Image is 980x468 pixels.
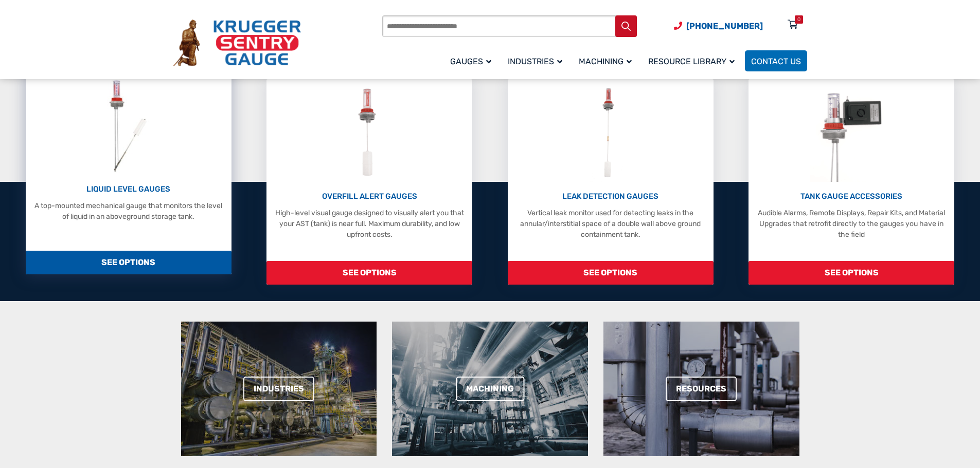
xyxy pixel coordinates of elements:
[754,191,949,202] p: TANK GAUGE ACCESSORIES
[749,79,954,285] a: Tank Gauge Accessories TANK GAUGE ACCESSORIES Audible Alarms, Remote Displays, Repair Kits, and M...
[508,79,714,285] a: Leak Detection Gauges LEAK DETECTION GAUGES Vertical leak monitor used for detecting leaks in the...
[745,50,807,71] a: Contact Us
[26,251,231,274] span: SEE OPTIONS
[797,15,800,24] div: 0
[642,49,745,73] a: Resource Library
[347,84,393,182] img: Overfill Alert Gauges
[272,191,467,202] p: OVERFILL ALERT GAUGES
[266,79,472,285] a: Overfill Alert Gauges OVERFILL ALERT GAUGES High-level visual gauge designed to visually alert yo...
[513,191,708,202] p: LEAK DETECTION GAUGES
[450,57,491,66] span: Gauges
[508,261,714,285] span: SEE OPTIONS
[686,21,763,31] span: [PHONE_NUMBER]
[31,200,226,222] p: A top-mounted mechanical gauge that monitors the level of liquid in an aboveground storage tank.
[749,261,954,285] span: SEE OPTIONS
[754,208,949,240] p: Audible Alarms, Remote Displays, Repair Kits, and Material Upgrades that retrofit directly to the...
[444,49,502,73] a: Gauges
[751,57,801,66] span: Contact Us
[173,20,301,67] img: Krueger Sentry Gauge
[513,208,708,240] p: Vertical leak monitor used for detecting leaks in the annular/interstitial space of a double wall...
[573,49,642,73] a: Machining
[456,377,524,401] a: Machining
[272,208,467,240] p: High-level visual gauge designed to visually alert you that your AST (tank) is near full. Maximum...
[26,69,231,274] a: Liquid Level Gauges LIQUID LEVEL GAUGES A top-mounted mechanical gauge that monitors the level of...
[648,57,735,66] span: Resource Library
[508,57,562,66] span: Industries
[579,57,632,66] span: Machining
[810,84,893,182] img: Tank Gauge Accessories
[674,20,763,32] a: Phone Number (920) 434-8860
[31,183,226,195] p: LIQUID LEVEL GAUGES
[266,261,472,285] span: SEE OPTIONS
[502,49,573,73] a: Industries
[590,84,631,182] img: Leak Detection Gauges
[666,377,737,401] a: Resources
[243,377,314,401] a: Industries
[101,77,155,175] img: Liquid Level Gauges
